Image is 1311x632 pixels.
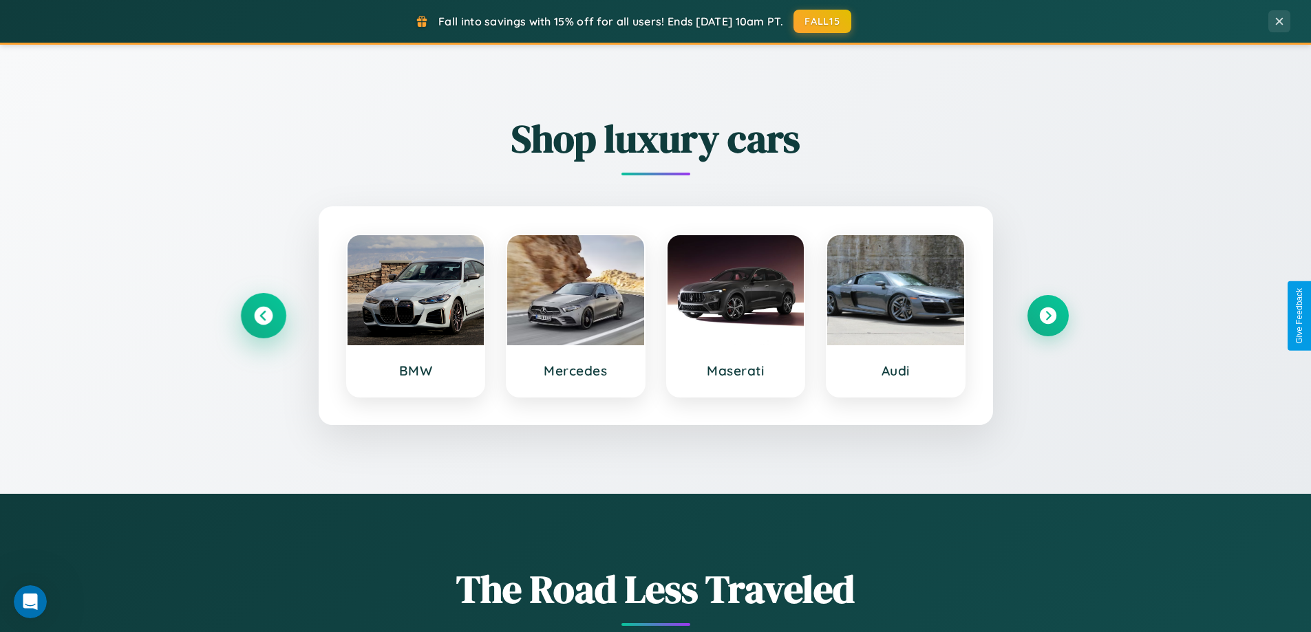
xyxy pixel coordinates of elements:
[681,362,791,379] h3: Maserati
[243,563,1069,615] h1: The Road Less Traveled
[521,362,630,379] h3: Mercedes
[438,14,783,28] span: Fall into savings with 15% off for all users! Ends [DATE] 10am PT.
[14,585,47,618] iframe: Intercom live chat
[793,10,851,33] button: FALL15
[361,362,471,379] h3: BMW
[841,362,950,379] h3: Audi
[1294,288,1304,344] div: Give Feedback
[243,112,1069,165] h2: Shop luxury cars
